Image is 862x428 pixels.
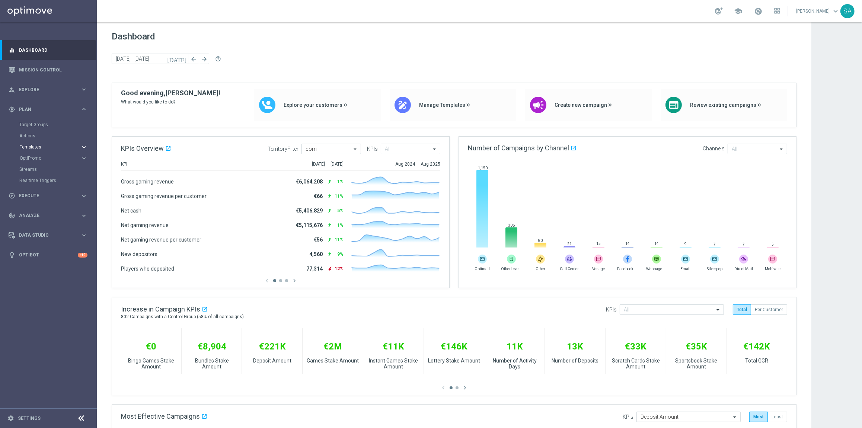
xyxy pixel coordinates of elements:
[9,192,15,199] i: play_circle_outline
[78,253,87,258] div: +10
[9,252,15,258] i: lightbulb
[20,145,80,149] div: Templates
[19,122,77,128] a: Target Groups
[8,87,88,93] button: person_search Explore keyboard_arrow_right
[19,153,96,164] div: OptiPromo
[9,192,80,199] div: Execute
[80,212,87,219] i: keyboard_arrow_right
[19,233,80,237] span: Data Studio
[80,86,87,93] i: keyboard_arrow_right
[80,192,87,199] i: keyboard_arrow_right
[840,4,855,18] div: SA
[19,144,88,150] button: Templates keyboard_arrow_right
[9,212,80,219] div: Analyze
[8,67,88,73] button: Mission Control
[19,175,96,186] div: Realtime Triggers
[19,245,78,265] a: Optibot
[9,86,80,93] div: Explore
[19,164,96,175] div: Streams
[19,141,96,153] div: Templates
[19,60,87,80] a: Mission Control
[9,106,15,113] i: gps_fixed
[8,252,88,258] button: lightbulb Optibot +10
[19,166,77,172] a: Streams
[19,119,96,130] div: Target Groups
[19,133,77,139] a: Actions
[19,107,80,112] span: Plan
[19,194,80,198] span: Execute
[80,106,87,113] i: keyboard_arrow_right
[734,7,742,15] span: school
[20,145,73,149] span: Templates
[8,213,88,218] button: track_changes Analyze keyboard_arrow_right
[19,87,80,92] span: Explore
[9,232,80,239] div: Data Studio
[80,144,87,151] i: keyboard_arrow_right
[9,86,15,93] i: person_search
[19,213,80,218] span: Analyze
[80,155,87,162] i: keyboard_arrow_right
[9,106,80,113] div: Plan
[18,416,41,421] a: Settings
[7,415,14,422] i: settings
[20,156,80,160] div: OptiPromo
[19,155,88,161] button: OptiPromo keyboard_arrow_right
[9,60,87,80] div: Mission Control
[19,178,77,183] a: Realtime Triggers
[20,156,73,160] span: OptiPromo
[9,212,15,219] i: track_changes
[19,40,87,60] a: Dashboard
[9,47,15,54] i: equalizer
[831,7,840,15] span: keyboard_arrow_down
[8,106,88,112] button: gps_fixed Plan keyboard_arrow_right
[19,130,96,141] div: Actions
[80,232,87,239] i: keyboard_arrow_right
[8,193,88,199] button: play_circle_outline Execute keyboard_arrow_right
[9,245,87,265] div: Optibot
[795,6,840,17] a: [PERSON_NAME]keyboard_arrow_down
[8,47,88,53] button: equalizer Dashboard
[8,232,88,238] button: Data Studio keyboard_arrow_right
[9,40,87,60] div: Dashboard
